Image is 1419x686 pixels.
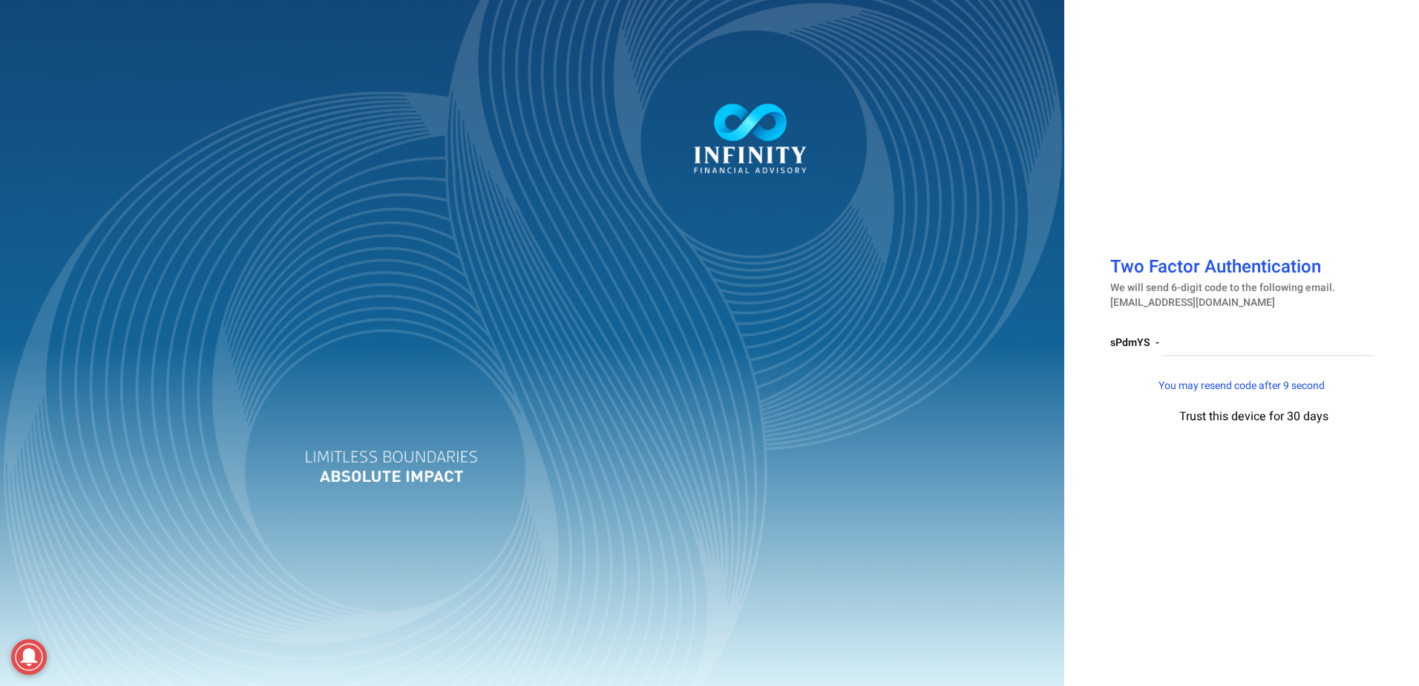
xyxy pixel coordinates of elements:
span: - [1156,335,1159,350]
span: Trust this device for 30 days [1179,408,1328,425]
span: sPdmYS [1110,335,1150,350]
span: You may resend code after 9 second [1159,378,1325,393]
span: [EMAIL_ADDRESS][DOMAIN_NAME] [1110,295,1275,310]
h1: Two Factor Authentication [1110,258,1374,281]
span: We will send 6-digit code to the following email. [1110,280,1335,295]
